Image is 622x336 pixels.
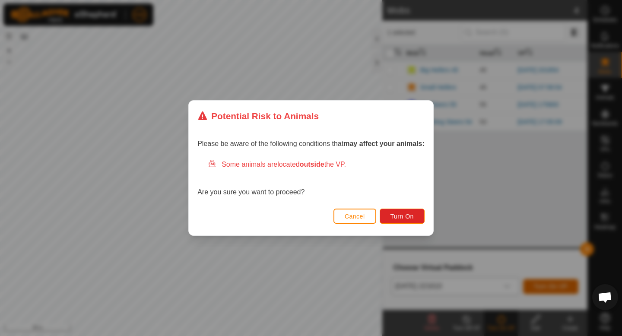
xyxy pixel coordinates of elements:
span: Cancel [345,213,365,220]
div: Potential Risk to Animals [197,109,319,123]
button: Cancel [333,209,376,224]
div: Open chat [592,284,618,310]
div: Some animals are [208,159,425,170]
span: Please be aware of the following conditions that [197,140,425,147]
span: Turn On [390,213,414,220]
strong: outside [300,161,324,168]
button: Turn On [380,209,425,224]
span: located the VP. [277,161,346,168]
div: Are you sure you want to proceed? [197,159,425,197]
strong: may affect your animals: [343,140,425,147]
